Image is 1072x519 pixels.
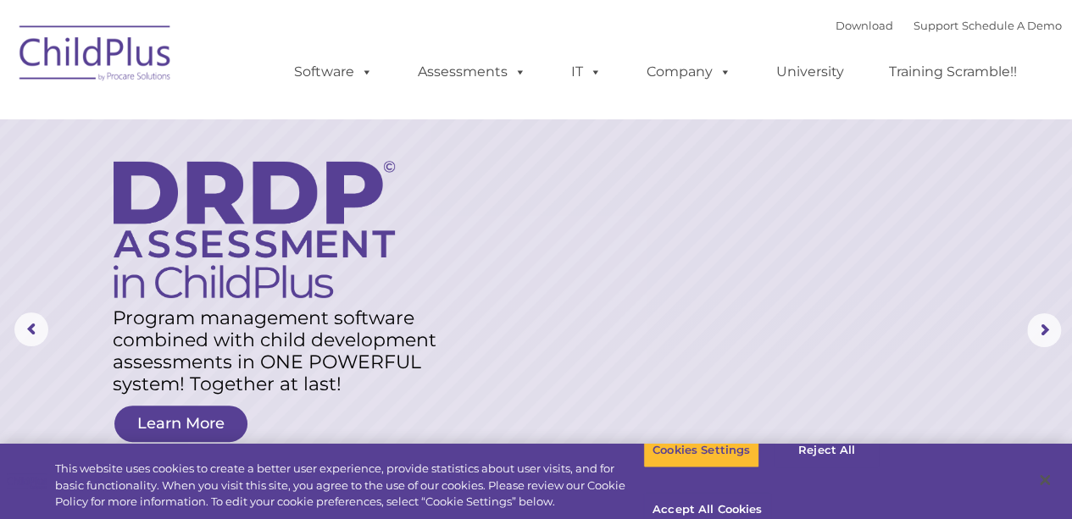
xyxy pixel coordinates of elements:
div: This website uses cookies to create a better user experience, provide statistics about user visit... [55,461,643,511]
a: IT [554,55,619,89]
span: Last name [236,112,287,124]
a: Support [914,19,958,32]
a: Assessments [401,55,543,89]
a: Schedule A Demo [962,19,1062,32]
img: ChildPlus by Procare Solutions [11,14,181,98]
a: Training Scramble!! [872,55,1034,89]
a: University [759,55,861,89]
span: Phone number [236,181,308,194]
button: Cookies Settings [643,433,759,468]
rs-layer: Program management software combined with child development assessments in ONE POWERFUL system! T... [113,307,456,395]
button: Close [1026,461,1064,499]
font: | [836,19,1062,32]
button: Reject All [774,433,880,468]
a: Company [630,55,748,89]
a: Software [277,55,390,89]
a: Learn More [114,406,247,442]
img: DRDP Assessment in ChildPlus [114,161,395,298]
a: Download [836,19,893,32]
